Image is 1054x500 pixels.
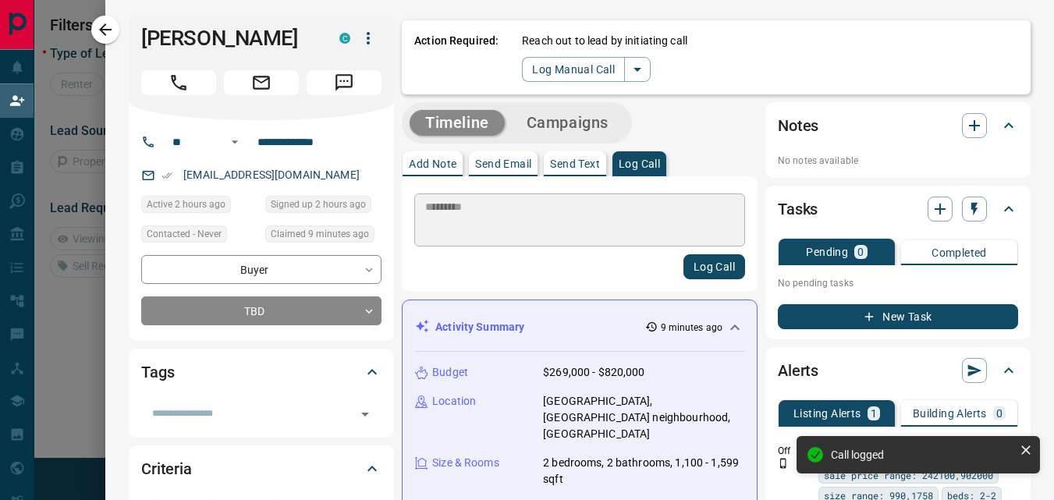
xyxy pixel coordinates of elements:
[265,225,381,247] div: Mon Oct 13 2025
[147,197,225,212] span: Active 2 hours ago
[550,158,600,169] p: Send Text
[432,393,476,410] p: Location
[778,358,818,383] h2: Alerts
[354,403,376,425] button: Open
[913,408,987,419] p: Building Alerts
[225,133,244,151] button: Open
[778,113,818,138] h2: Notes
[183,168,360,181] a: [EMAIL_ADDRESS][DOMAIN_NAME]
[661,321,722,335] p: 9 minutes ago
[996,408,1003,419] p: 0
[475,158,531,169] p: Send Email
[271,226,369,242] span: Claimed 9 minutes ago
[932,247,987,258] p: Completed
[339,33,350,44] div: condos.ca
[778,458,789,469] svg: Push Notification Only
[683,254,745,279] button: Log Call
[778,197,818,222] h2: Tasks
[778,444,809,458] p: Off
[543,364,645,381] p: $269,000 - $820,000
[778,107,1018,144] div: Notes
[778,154,1018,168] p: No notes available
[141,26,316,51] h1: [PERSON_NAME]
[619,158,660,169] p: Log Call
[141,450,381,488] div: Criteria
[831,449,1013,461] div: Call logged
[141,456,192,481] h2: Criteria
[141,353,381,391] div: Tags
[522,57,625,82] button: Log Manual Call
[522,57,651,82] div: split button
[511,110,624,136] button: Campaigns
[806,246,848,257] p: Pending
[543,455,744,488] p: 2 bedrooms, 2 bathrooms, 1,100 - 1,599 sqft
[543,393,744,442] p: [GEOGRAPHIC_DATA], [GEOGRAPHIC_DATA] neighbourhood, [GEOGRAPHIC_DATA]
[414,33,499,82] p: Action Required:
[141,196,257,218] div: Mon Oct 13 2025
[307,70,381,95] span: Message
[141,296,381,325] div: TBD
[432,364,468,381] p: Budget
[435,319,524,335] p: Activity Summary
[409,158,456,169] p: Add Note
[271,197,366,212] span: Signed up 2 hours ago
[224,70,299,95] span: Email
[432,455,499,471] p: Size & Rooms
[871,408,877,419] p: 1
[265,196,381,218] div: Mon Oct 13 2025
[410,110,505,136] button: Timeline
[141,70,216,95] span: Call
[778,352,1018,389] div: Alerts
[161,170,172,181] svg: Email Verified
[778,304,1018,329] button: New Task
[793,408,861,419] p: Listing Alerts
[141,255,381,284] div: Buyer
[857,246,864,257] p: 0
[147,226,222,242] span: Contacted - Never
[141,360,174,385] h2: Tags
[778,190,1018,228] div: Tasks
[415,313,744,342] div: Activity Summary9 minutes ago
[778,271,1018,295] p: No pending tasks
[522,33,687,49] p: Reach out to lead by initiating call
